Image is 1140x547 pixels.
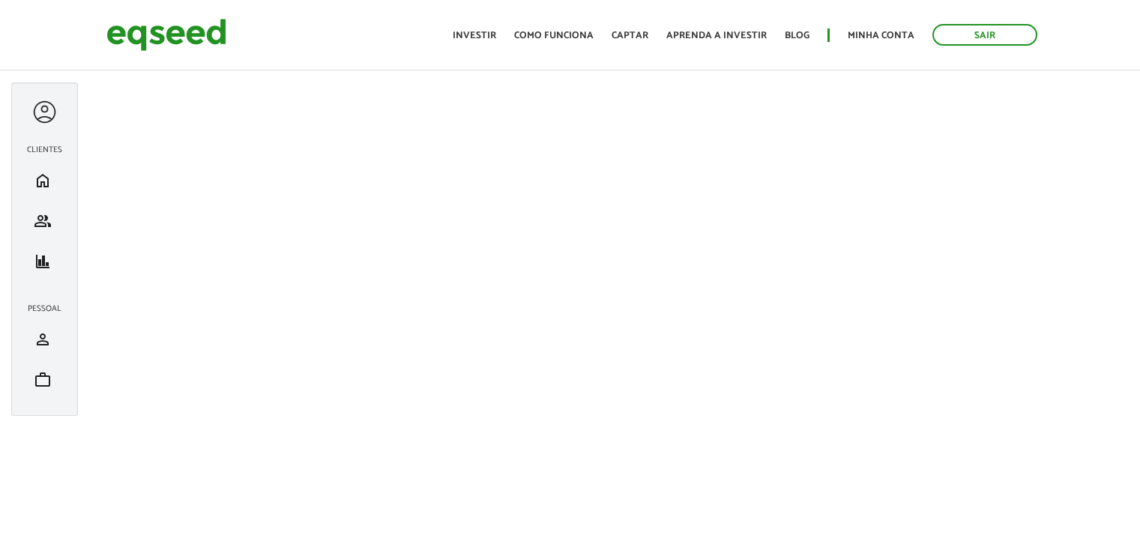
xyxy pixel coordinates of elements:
h2: Pessoal [19,304,70,313]
li: Início [19,160,70,201]
span: person [34,330,52,348]
li: Investimento assistido [19,201,70,241]
a: Expandir menu [31,98,58,126]
span: home [34,172,52,190]
span: group [34,212,52,230]
li: Meus relatórios [19,241,70,282]
li: Meu perfil [19,319,70,360]
li: Meu portfólio [19,360,70,400]
a: work [23,371,66,389]
a: Investir [453,31,496,40]
h2: Clientes [19,145,70,154]
span: work [34,371,52,389]
a: group [23,212,66,230]
a: Minha conta [848,31,914,40]
span: finance [34,253,52,271]
a: Como funciona [514,31,594,40]
a: Sair [932,24,1037,46]
a: home [23,172,66,190]
a: Aprenda a investir [666,31,767,40]
a: finance [23,253,66,271]
a: Blog [785,31,809,40]
img: EqSeed [106,15,226,55]
a: Captar [612,31,648,40]
a: person [23,330,66,348]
